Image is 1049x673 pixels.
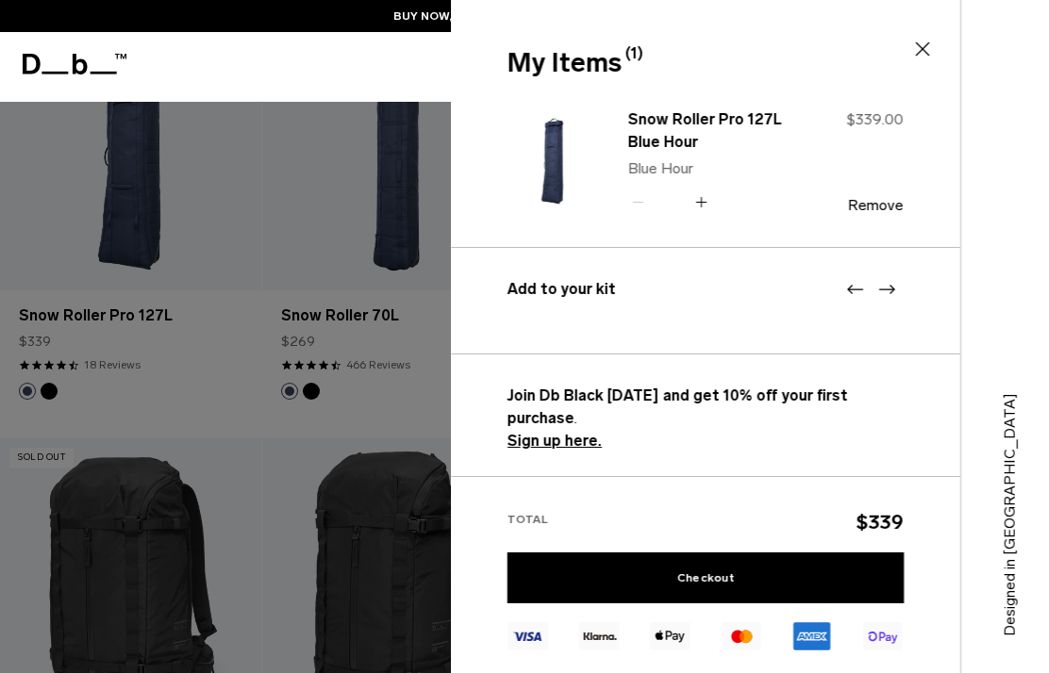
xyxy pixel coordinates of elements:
[857,510,904,533] span: $339
[508,432,602,450] a: Sign up here.
[628,108,789,154] a: Snow Roller Pro 127L Blue Hour
[508,43,900,83] div: My Items
[508,385,904,452] p: .
[848,197,904,214] button: Remove
[508,513,548,526] span: Total
[628,157,789,180] p: Blue Hour
[625,42,643,65] span: (1)
[508,278,904,301] h3: Add to your kit
[847,110,904,128] span: $339.00
[508,386,848,427] strong: Join Db Black [DATE] and get 10% off your first purchase
[508,552,904,603] a: Checkout
[393,8,657,25] a: BUY NOW, PAY LATER WITH [PERSON_NAME]
[508,106,598,217] img: Snow Roller Pro 127L Blue Hour - Blue Hour
[999,353,1022,636] p: Designed in [GEOGRAPHIC_DATA]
